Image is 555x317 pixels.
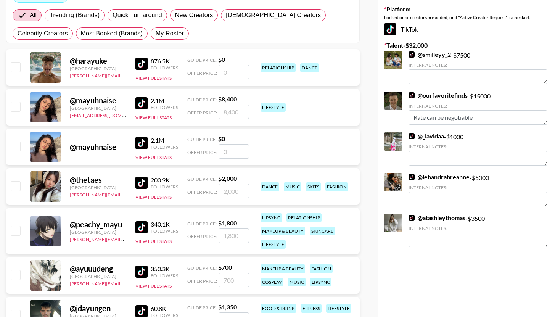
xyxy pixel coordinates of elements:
div: 2.1M [151,97,178,105]
input: 8,400 [219,105,249,119]
a: @ourfavoritefinds [409,92,468,99]
div: relationship [286,213,322,222]
img: TikTok [409,51,415,58]
div: - $ 15000 [409,92,547,125]
div: [GEOGRAPHIC_DATA] [70,185,126,190]
div: - $ 5000 [409,173,547,206]
div: skincare [310,227,335,235]
span: All [30,11,37,20]
div: @ jdayungen [70,304,126,313]
strong: $ 0 [218,135,225,142]
input: 2,000 [219,184,249,198]
div: lipsync [310,278,331,286]
div: @ mayuhnaise [70,96,126,105]
div: Internal Notes: [409,185,547,190]
img: TikTok [409,92,415,98]
div: food & drink [261,304,296,313]
div: relationship [261,63,296,72]
a: [PERSON_NAME][EMAIL_ADDRESS][DOMAIN_NAME] [70,235,183,242]
div: fashion [325,182,348,191]
img: TikTok [135,97,148,109]
div: fashion [310,264,333,273]
a: @smilleyy_2 [409,51,451,58]
strong: $ 1,350 [218,303,237,311]
div: dance [300,63,319,72]
button: View Full Stats [135,75,172,81]
img: TikTok [135,137,148,149]
div: [GEOGRAPHIC_DATA] [70,66,126,71]
div: 350.3K [151,265,178,273]
div: @ ayuuudeng [70,264,126,274]
label: Talent - $ 32,000 [384,42,549,49]
a: @_lavidaa [409,132,444,140]
div: 60.8K [151,305,178,312]
div: dance [261,182,279,191]
span: Offer Price: [187,150,217,155]
strong: $ 0 [218,56,225,63]
div: Followers [151,144,178,150]
img: TikTok [409,215,415,221]
div: makeup & beauty [261,227,305,235]
span: [DEMOGRAPHIC_DATA] Creators [226,11,321,20]
strong: $ 2,000 [218,175,237,182]
img: TikTok [135,58,148,70]
div: TikTok [384,23,549,35]
div: Internal Notes: [409,225,547,231]
img: TikTok [409,174,415,180]
img: TikTok [135,221,148,233]
span: Guide Price: [187,221,217,227]
label: Platform [384,5,549,13]
strong: $ 1,800 [218,219,237,227]
div: 340.1K [151,220,178,228]
span: Trending (Brands) [50,11,100,20]
div: Followers [151,184,178,190]
div: Followers [151,65,178,71]
button: View Full Stats [135,238,172,244]
a: @lehandrabreanne [409,173,470,181]
span: Guide Price: [187,305,217,311]
div: Internal Notes: [409,62,547,68]
div: lifestyle [261,103,286,112]
a: @atashleythomas [409,214,465,222]
div: - $ 1000 [409,132,547,166]
span: Celebrity Creators [18,29,68,38]
div: lifestyle [326,304,351,313]
div: Internal Notes: [409,144,547,150]
span: Guide Price: [187,57,217,63]
span: Guide Price: [187,97,217,103]
div: @ harayuke [70,56,126,66]
div: Locked once creators are added, or if "Active Creator Request" is checked. [384,14,549,20]
strong: $ 8,400 [218,95,237,103]
span: Guide Price: [187,176,217,182]
span: Quick Turnaround [113,11,162,20]
div: @ peachy_mayu [70,220,126,229]
div: fitness [301,304,322,313]
input: 1,800 [219,228,249,243]
div: 200.9K [151,176,178,184]
div: music [284,182,301,191]
input: 700 [219,273,249,287]
a: [PERSON_NAME][EMAIL_ADDRESS][DOMAIN_NAME] [70,71,183,79]
div: 876.5K [151,57,178,65]
img: TikTok [384,23,396,35]
img: TikTok [135,266,148,278]
div: [GEOGRAPHIC_DATA] [70,105,126,111]
strong: $ 700 [218,264,232,271]
img: TikTok [409,133,415,139]
div: [GEOGRAPHIC_DATA] [70,229,126,235]
a: [PERSON_NAME][EMAIL_ADDRESS][DOMAIN_NAME] [70,279,183,286]
button: View Full Stats [135,194,172,200]
div: - $ 3500 [409,214,547,247]
span: Offer Price: [187,110,217,116]
span: Guide Price: [187,265,217,271]
input: 0 [219,144,249,159]
button: View Full Stats [135,115,172,121]
input: 0 [219,65,249,79]
div: @ mayuhnaise [70,142,126,152]
div: Internal Notes: [409,103,547,109]
span: Offer Price: [187,189,217,195]
a: [PERSON_NAME][EMAIL_ADDRESS][PERSON_NAME][DOMAIN_NAME] [70,190,219,198]
span: New Creators [175,11,213,20]
div: skits [306,182,321,191]
span: Offer Price: [187,278,217,284]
